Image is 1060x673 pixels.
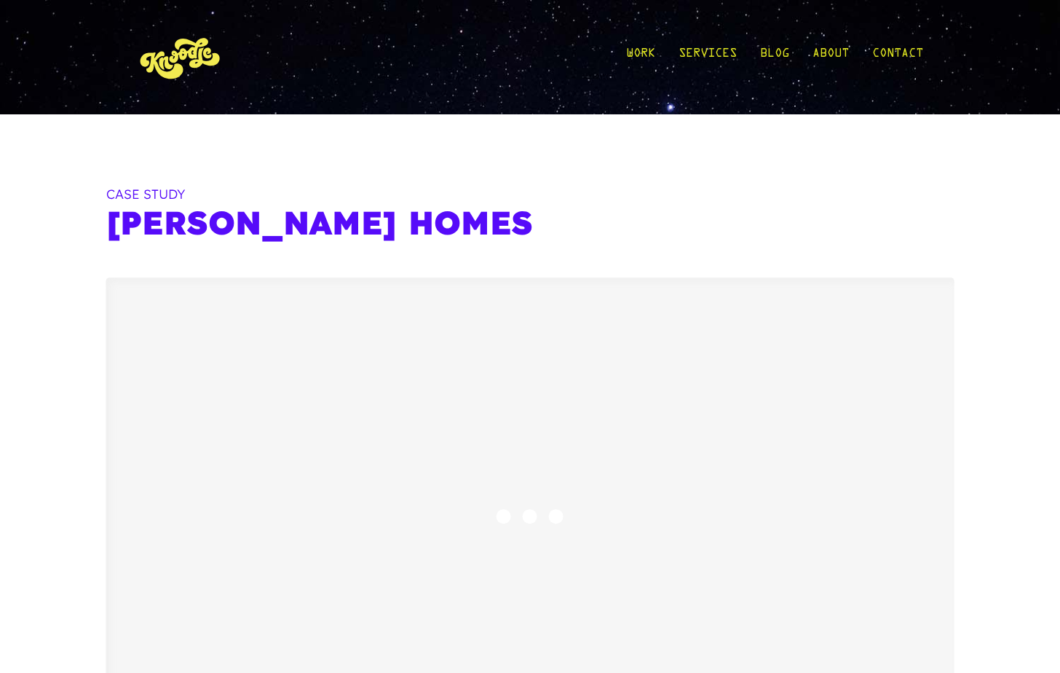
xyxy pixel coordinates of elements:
a: Services [679,23,737,91]
img: KnoLogo(yellow) [137,23,224,91]
a: Work [626,23,655,91]
h1: [PERSON_NAME] Homes [106,184,954,254]
a: Contact [872,23,923,91]
a: Blog [760,23,789,91]
a: About [812,23,849,91]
